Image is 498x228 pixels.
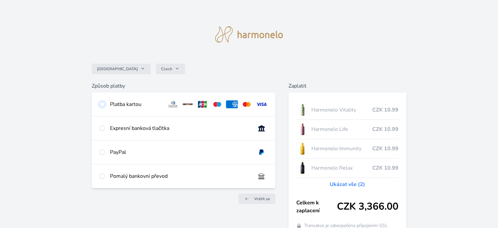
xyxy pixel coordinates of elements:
img: onlineBanking_CZ.svg [255,124,267,132]
img: mc.svg [241,100,253,108]
img: IMMUNITY_se_stinem_x-lo.jpg [296,140,309,157]
span: CZK 3,366.00 [337,201,398,213]
a: Vrátit se [238,194,275,204]
span: Vrátit se [254,196,270,201]
button: Czech [156,64,185,74]
img: amex.svg [226,100,238,108]
a: Ukázat vše (2) [330,180,365,188]
img: paypal.svg [255,148,267,156]
div: Expresní banková tlačítka [110,124,250,132]
span: Harmonelo Life [311,125,372,133]
img: CLEAN_VITALITY_se_stinem_x-lo.jpg [296,102,309,118]
span: Celkem k zaplacení [296,199,337,215]
div: Platba kartou [110,100,162,108]
img: jcb.svg [196,100,209,108]
span: CZK 10.99 [372,125,398,133]
button: [GEOGRAPHIC_DATA] [92,64,151,74]
span: Czech [161,66,172,72]
span: Harmonelo Relax [311,164,372,172]
img: logo.svg [215,26,283,43]
div: PayPal [110,148,250,156]
span: [GEOGRAPHIC_DATA] [97,66,138,72]
img: visa.svg [255,100,267,108]
img: CLEAN_LIFE_se_stinem_x-lo.jpg [296,121,309,137]
img: CLEAN_RELAX_se_stinem_x-lo.jpg [296,160,309,176]
img: bankTransfer_IBAN.svg [255,172,267,180]
span: CZK 10.99 [372,164,398,172]
span: CZK 10.99 [372,145,398,153]
span: Harmonelo Vitality [311,106,372,114]
h6: Zaplatit [288,82,406,90]
img: maestro.svg [211,100,223,108]
span: CZK 10.99 [372,106,398,114]
img: diners.svg [167,100,179,108]
img: discover.svg [182,100,194,108]
span: Harmonelo Immunity [311,145,372,153]
h6: Způsob platby [92,82,275,90]
div: Pomalý bankovní převod [110,172,250,180]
